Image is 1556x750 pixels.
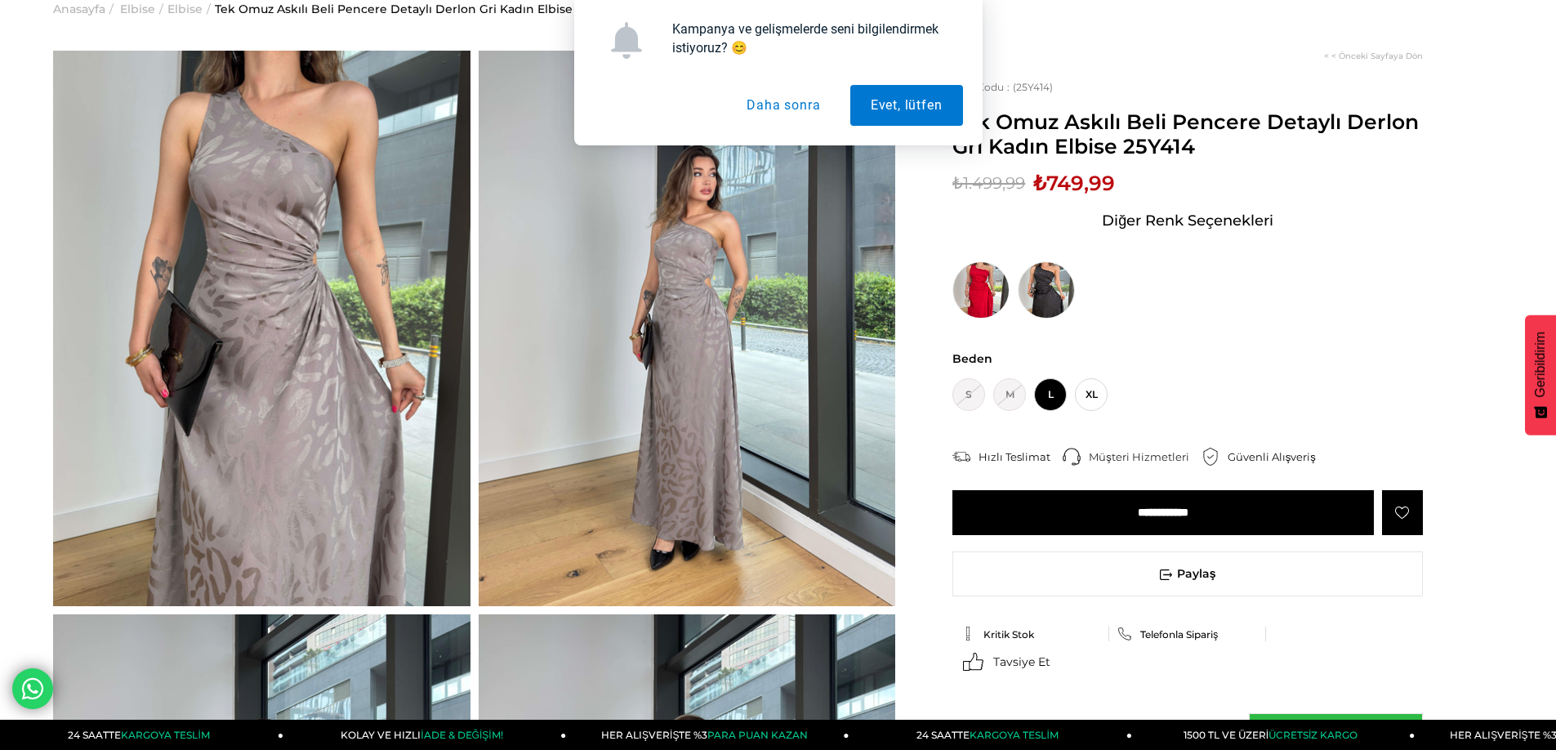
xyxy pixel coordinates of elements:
[952,378,985,411] span: S
[421,729,502,741] span: İADE & DEĞİŞİM!
[1,720,283,750] a: 24 SAATTEKARGOYA TESLİM
[1268,729,1358,741] span: ÜCRETSİZ KARGO
[726,85,840,126] button: Daha sonra
[1102,208,1273,234] span: Diğer Renk Seçenekleri
[1063,448,1081,466] img: call-center.png
[1202,448,1219,466] img: security.png
[1117,627,1258,641] a: Telefonla Sipariş
[283,720,566,750] a: KOLAY VE HIZLIİADE & DEĞİŞİM!
[707,729,808,741] span: PARA PUAN KAZAN
[1132,720,1415,750] a: 1500 TL VE ÜZERİÜCRETSİZ KARGO
[849,720,1132,750] a: 24 SAATTEKARGOYA TESLİM
[566,720,849,750] a: HER ALIŞVERİŞTE %3PARA PUAN KAZAN
[1075,378,1108,411] span: XL
[1033,171,1115,195] span: ₺749,99
[1018,261,1075,319] img: Tek Omuz Askılı Beli Pencere Detaylı Derlon Siyah Kadın Elbise 25Y414
[993,378,1026,411] span: M
[970,729,1058,741] span: KARGOYA TESLİM
[1034,378,1067,411] span: L
[1249,713,1423,746] a: Whatsapp ile Sipariş Ver
[1228,449,1328,464] div: Güvenli Alışveriş
[953,552,1422,596] span: Paylaş
[1140,628,1218,641] span: Telefonla Sipariş
[952,448,970,466] img: shipping.png
[479,51,896,606] img: Derlon eelbise 25Y414
[121,729,209,741] span: KARGOYA TESLİM
[961,627,1101,641] a: Kritik Stok
[979,449,1063,464] div: Hızlı Teslimat
[993,654,1050,669] span: Tavsiye Et
[952,171,1025,195] span: ₺1.499,99
[1533,332,1548,398] span: Geribildirim
[608,22,644,59] img: notification icon
[952,351,1423,366] span: Beden
[1089,449,1202,464] div: Müşteri Hizmetleri
[53,51,470,606] img: Derlon eelbise 25Y414
[1525,315,1556,435] button: Geribildirim - Show survey
[850,85,963,126] button: Evet, lütfen
[983,628,1034,641] span: Kritik Stok
[659,20,963,57] div: Kampanya ve gelişmelerde seni bilgilendirmek istiyoruz? 😊
[1382,490,1423,535] a: Favorilere Ekle
[952,261,1010,319] img: Tek Omuz Askılı Beli Pencere Detaylı Derlon Kırmızı Kadın Elbise 25Y414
